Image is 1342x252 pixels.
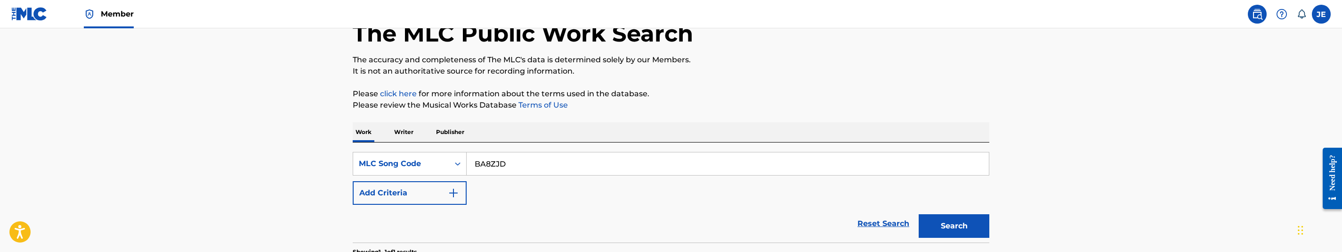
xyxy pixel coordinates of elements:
[919,214,989,238] button: Search
[1297,9,1306,19] div: Notifications
[101,8,134,19] span: Member
[1252,8,1263,20] img: search
[1276,8,1287,20] img: help
[1295,207,1342,252] iframe: Chat Widget
[84,8,95,20] img: Top Rightsholder
[380,89,417,98] a: click here
[11,7,48,21] img: MLC Logo
[1312,5,1331,24] div: User Menu
[1316,141,1342,217] iframe: Resource Center
[353,122,374,142] p: Work
[517,101,568,109] a: Terms of Use
[853,213,914,234] a: Reset Search
[433,122,467,142] p: Publisher
[353,152,989,243] form: Search Form
[359,158,444,169] div: MLC Song Code
[1298,216,1303,244] div: Drag
[353,19,693,48] h1: The MLC Public Work Search
[353,54,989,66] p: The accuracy and completeness of The MLC's data is determined solely by our Members.
[1248,5,1267,24] a: Public Search
[353,66,989,77] p: It is not an authoritative source for recording information.
[448,187,459,199] img: 9d2ae6d4665cec9f34b9.svg
[391,122,416,142] p: Writer
[1272,5,1291,24] div: Help
[353,181,467,205] button: Add Criteria
[353,100,989,111] p: Please review the Musical Works Database
[353,88,989,100] p: Please for more information about the terms used in the database.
